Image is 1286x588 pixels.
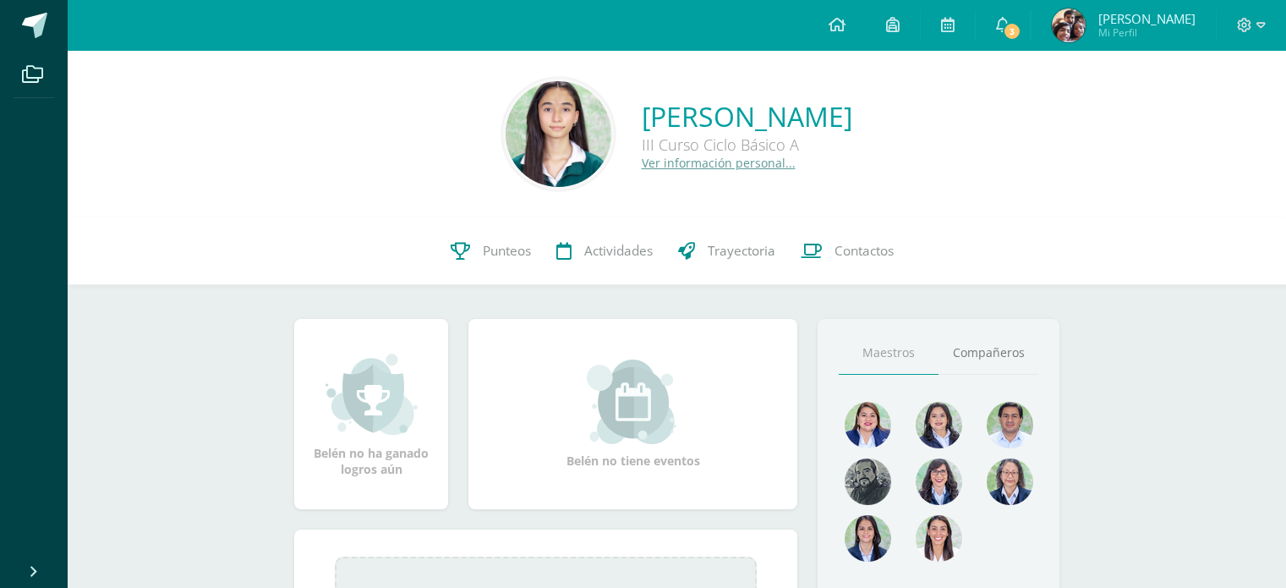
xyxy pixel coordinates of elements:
a: Ver información personal... [642,155,796,171]
a: Trayectoria [665,217,788,285]
img: 2888544038d106339d2fbd494f6dd41f.png [1052,8,1086,42]
img: b1da893d1b21f2b9f45fcdf5240f8abd.png [916,459,962,505]
span: Contactos [835,242,894,260]
img: 4179e05c207095638826b52d0d6e7b97.png [845,459,891,505]
span: Punteos [483,242,531,260]
a: Punteos [438,217,544,285]
img: 135afc2e3c36cc19cf7f4a6ffd4441d1.png [845,402,891,448]
div: Belén no ha ganado logros aún [311,352,431,477]
a: [PERSON_NAME] [642,98,852,135]
img: 45e5189d4be9c73150df86acb3c68ab9.png [916,402,962,448]
div: Belén no tiene eventos [549,360,718,469]
span: Trayectoria [708,242,775,260]
img: d4e0c534ae446c0d00535d3bb96704e9.png [845,515,891,562]
img: achievement_small.png [326,352,418,437]
a: Maestros [839,332,939,375]
a: Compañeros [939,332,1038,375]
a: Contactos [788,217,906,285]
span: 3 [1003,22,1021,41]
img: 1e7bfa517bf798cc96a9d855bf172288.png [987,402,1033,448]
img: event_small.png [587,360,679,444]
img: 38d188cc98c34aa903096de2d1c9671e.png [916,515,962,562]
a: Actividades [544,217,665,285]
div: III Curso Ciclo Básico A [642,135,852,155]
span: Mi Perfil [1098,25,1196,40]
img: 17d9a04fd152dacfa42d6cc6efac74bb.png [506,81,611,187]
span: Actividades [584,242,653,260]
span: [PERSON_NAME] [1098,10,1196,27]
img: 68491b968eaf45af92dd3338bd9092c6.png [987,459,1033,505]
